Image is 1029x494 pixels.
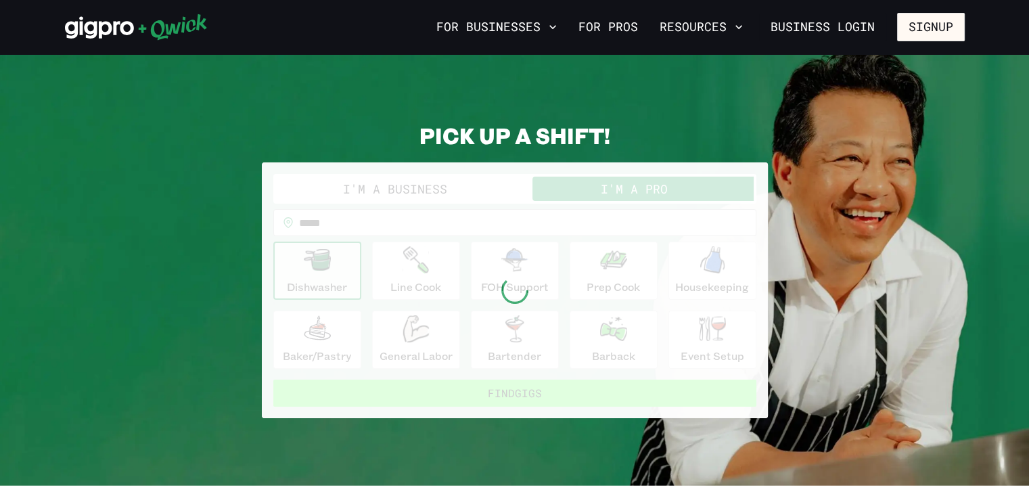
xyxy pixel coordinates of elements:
button: Signup [897,13,965,41]
a: Business Login [759,13,886,41]
a: For Pros [573,16,643,39]
button: For Businesses [431,16,562,39]
h2: PICK UP A SHIFT! [262,122,768,149]
button: Resources [654,16,748,39]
